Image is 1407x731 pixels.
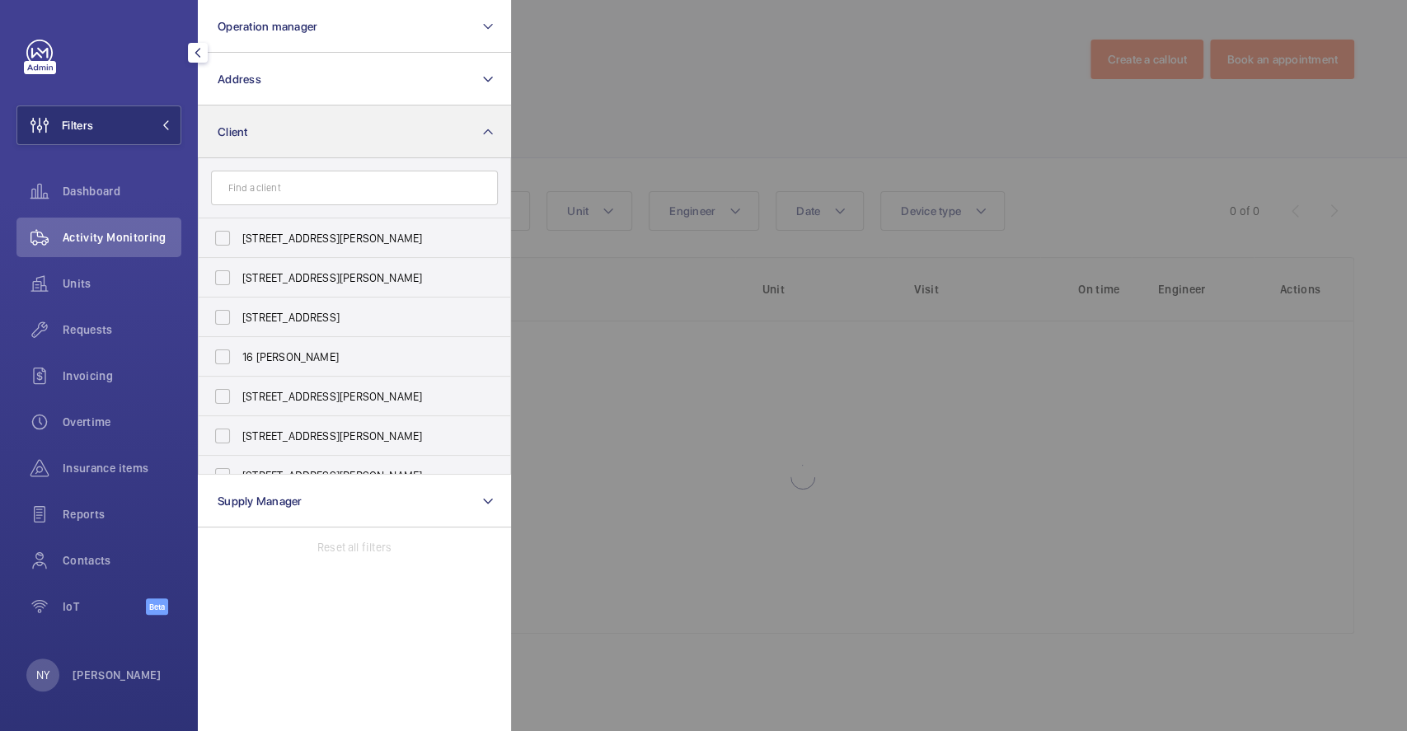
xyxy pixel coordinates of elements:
[146,598,168,615] span: Beta
[63,368,181,384] span: Invoicing
[63,552,181,569] span: Contacts
[62,117,93,134] span: Filters
[63,275,181,292] span: Units
[63,414,181,430] span: Overtime
[63,506,181,522] span: Reports
[63,598,146,615] span: IoT
[63,183,181,199] span: Dashboard
[63,460,181,476] span: Insurance items
[63,321,181,338] span: Requests
[63,229,181,246] span: Activity Monitoring
[73,667,162,683] p: [PERSON_NAME]
[36,667,49,683] p: NY
[16,105,181,145] button: Filters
